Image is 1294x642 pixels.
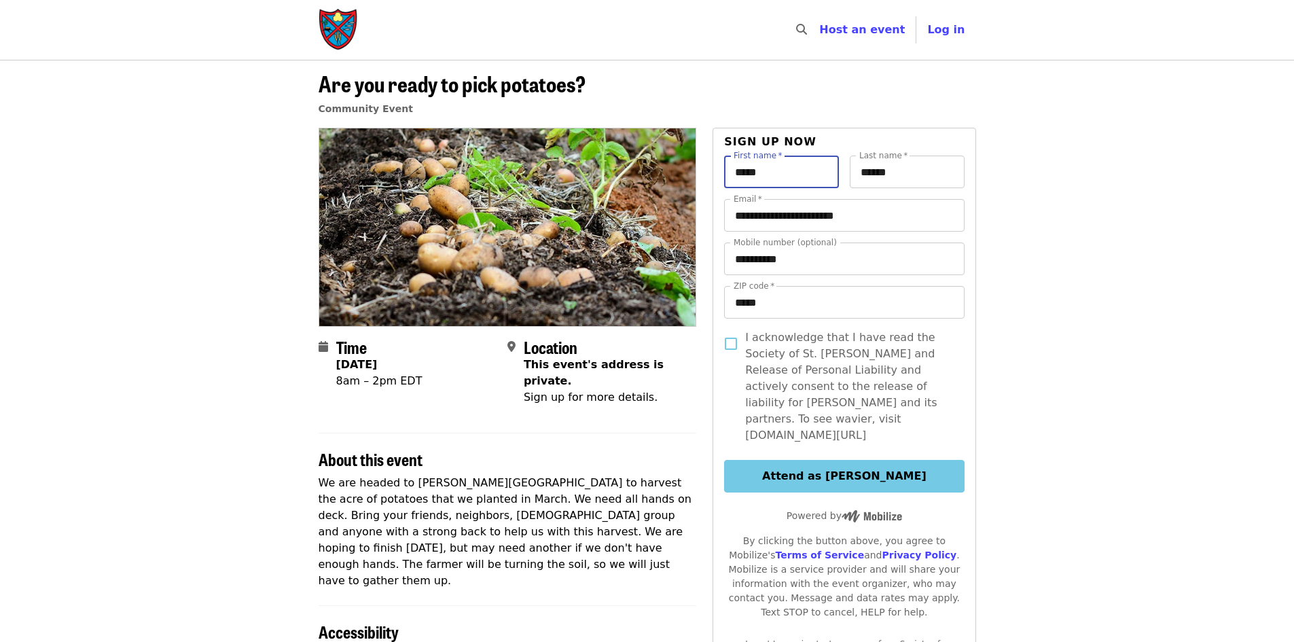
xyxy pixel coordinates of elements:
img: Society of St. Andrew - Home [319,8,359,52]
span: Powered by [787,510,902,521]
label: Last name [859,151,907,160]
label: Email [734,195,762,203]
input: First name [724,156,839,188]
label: First name [734,151,783,160]
span: Log in [927,23,965,36]
i: calendar icon [319,340,328,353]
span: Are you ready to pick potatoes? [319,67,586,99]
span: Sign up for more details. [524,391,658,404]
span: Location [524,335,577,359]
img: Are you ready to pick potatoes? organized by Society of St. Andrew [319,128,696,325]
button: Log in [916,16,975,43]
a: Community Event [319,103,413,114]
span: This event's address is private. [524,358,664,387]
img: Powered by Mobilize [842,510,902,522]
input: Email [724,199,964,232]
label: Mobile number (optional) [734,238,837,247]
input: Last name [850,156,965,188]
button: Attend as [PERSON_NAME] [724,460,964,493]
div: By clicking the button above, you agree to Mobilize's and . Mobilize is a service provider and wi... [724,534,964,620]
i: map-marker-alt icon [507,340,516,353]
i: search icon [796,23,807,36]
a: Terms of Service [775,550,864,560]
p: We are headed to [PERSON_NAME][GEOGRAPHIC_DATA] to harvest the acre of potatoes that we planted i... [319,475,697,589]
span: Time [336,335,367,359]
label: ZIP code [734,282,774,290]
a: Host an event [819,23,905,36]
div: 8am – 2pm EDT [336,373,423,389]
span: I acknowledge that I have read the Society of St. [PERSON_NAME] and Release of Personal Liability... [745,329,953,444]
strong: [DATE] [336,358,378,371]
input: Mobile number (optional) [724,243,964,275]
span: About this event [319,447,423,471]
input: Search [815,14,826,46]
a: Privacy Policy [882,550,956,560]
input: ZIP code [724,286,964,319]
span: Sign up now [724,135,816,148]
